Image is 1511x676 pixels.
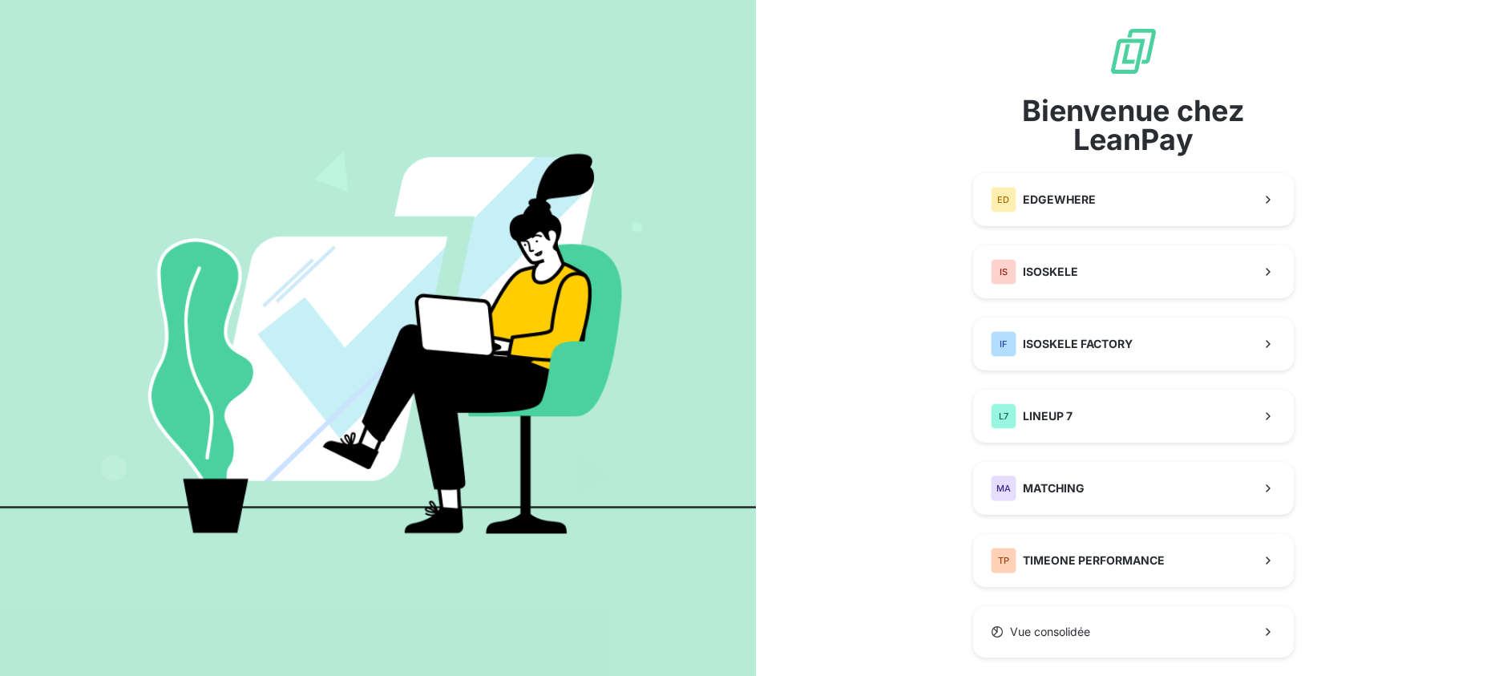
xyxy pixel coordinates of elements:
[973,390,1294,443] button: L7LINEUP 7
[1023,553,1165,569] span: TIMEONE PERFORMANCE
[991,403,1016,429] div: L7
[991,259,1016,285] div: IS
[973,173,1294,226] button: EDEDGEWHERE
[1023,480,1085,496] span: MATCHING
[1108,26,1159,77] img: logo sigle
[1010,624,1090,640] span: Vue consolidée
[973,606,1294,658] button: Vue consolidée
[1023,264,1078,280] span: ISOSKELE
[1023,192,1096,208] span: EDGEWHERE
[973,534,1294,587] button: TPTIMEONE PERFORMANCE
[973,96,1294,154] span: Bienvenue chez LeanPay
[1023,336,1133,352] span: ISOSKELE FACTORY
[973,245,1294,298] button: ISISOSKELE
[991,187,1016,213] div: ED
[1023,408,1073,424] span: LINEUP 7
[991,331,1016,357] div: IF
[991,548,1016,573] div: TP
[991,476,1016,501] div: MA
[973,462,1294,515] button: MAMATCHING
[973,318,1294,370] button: IFISOSKELE FACTORY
